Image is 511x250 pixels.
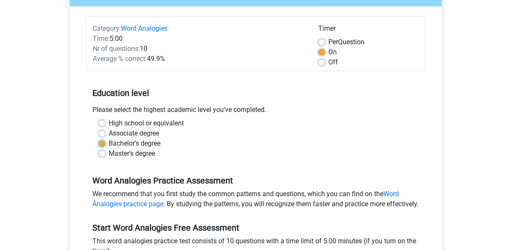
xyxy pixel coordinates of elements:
label: Bachelor's degree [109,138,160,149]
div: Please select the highest academic level you’ve completed. [86,105,425,118]
span: Average % correct: [93,55,147,63]
h5: Start Word Analogies Free Assessment [92,223,419,233]
div: 5:00 [86,34,312,44]
a: Word Analogies [121,24,168,32]
span: Time: [93,35,110,43]
label: High school or equivalent [109,118,184,128]
div: 10 [86,44,312,54]
span: Nr of questions: [93,45,140,53]
h5: Education level [92,85,419,101]
label: On [328,47,337,57]
div: Timer [318,24,419,37]
div: We recommend that you first study the common patterns and questions, which you can find on the . ... [86,189,425,213]
label: Question [328,37,364,47]
label: Off [328,57,338,67]
label: Associate degree [109,128,159,138]
label: Master's degree [109,149,155,159]
span: Per [328,38,338,46]
span: Category: [93,24,121,32]
div: 49.9% [86,54,312,64]
h5: Word Analogies Practice Assessment [92,176,419,186]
